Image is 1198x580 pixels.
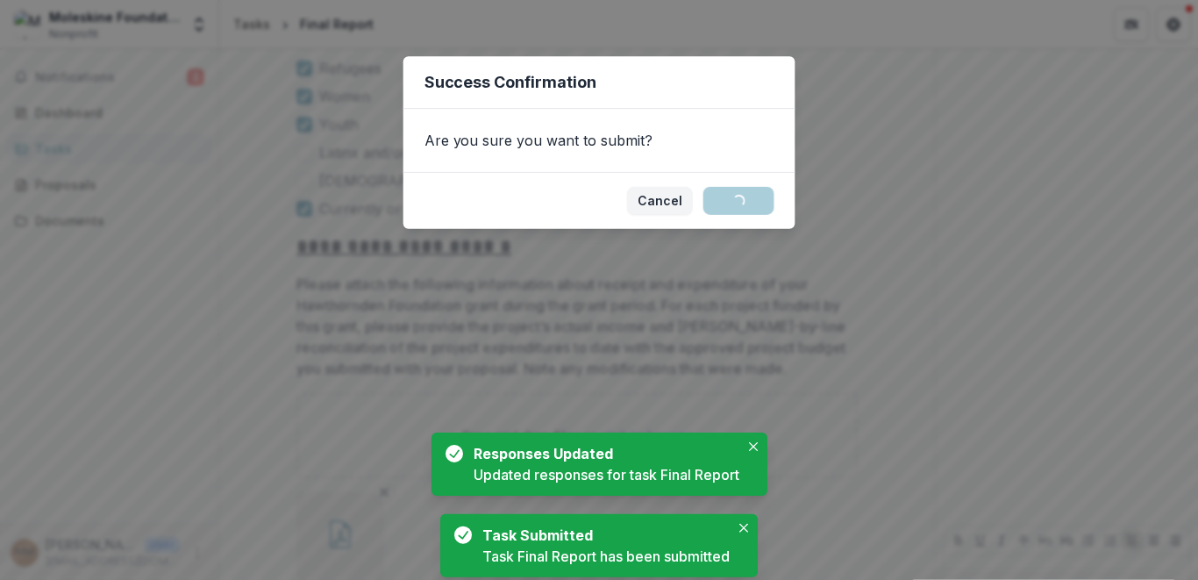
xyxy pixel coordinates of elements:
button: Close [733,518,754,539]
div: Updated responses for task Final Report [474,464,739,485]
div: Task Final Report has been submitted [482,546,730,567]
div: Task Submitted [482,525,723,546]
button: Cancel [627,187,693,215]
header: Success Confirmation [403,56,795,109]
button: Close [743,436,764,457]
div: Responses Updated [474,443,732,464]
div: Are you sure you want to submit? [403,109,795,172]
